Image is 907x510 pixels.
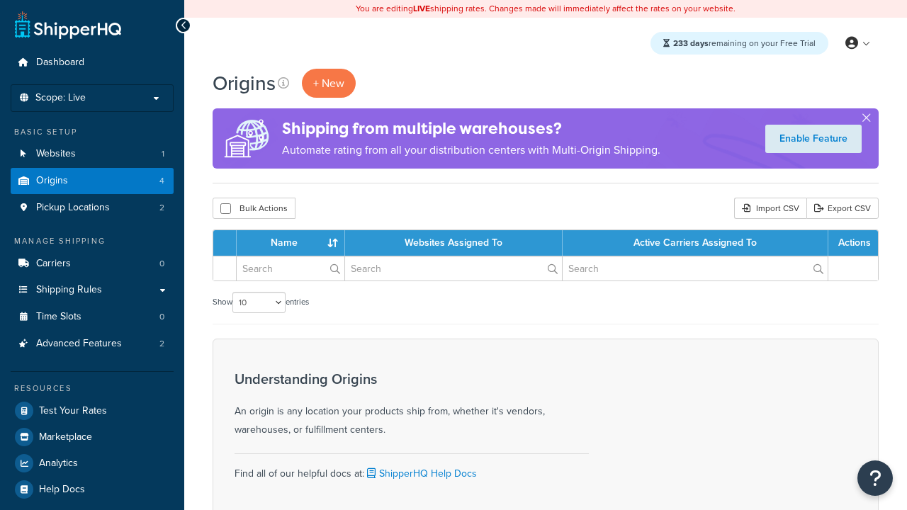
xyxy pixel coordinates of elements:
[828,230,878,256] th: Actions
[36,258,71,270] span: Carriers
[159,175,164,187] span: 4
[11,304,174,330] li: Time Slots
[159,202,164,214] span: 2
[413,2,430,15] b: LIVE
[11,477,174,502] a: Help Docs
[11,195,174,221] a: Pickup Locations 2
[213,292,309,313] label: Show entries
[39,431,92,443] span: Marketplace
[11,398,174,424] a: Test Your Rates
[11,450,174,476] a: Analytics
[11,168,174,194] a: Origins 4
[235,371,589,387] h3: Understanding Origins
[563,256,828,280] input: Search
[36,202,110,214] span: Pickup Locations
[11,235,174,247] div: Manage Shipping
[345,256,562,280] input: Search
[213,198,295,219] button: Bulk Actions
[282,117,660,140] h4: Shipping from multiple warehouses?
[11,331,174,357] li: Advanced Features
[11,251,174,277] a: Carriers 0
[36,284,102,296] span: Shipping Rules
[302,69,356,98] a: + New
[11,50,174,76] a: Dashboard
[364,466,477,481] a: ShipperHQ Help Docs
[15,11,121,39] a: ShipperHQ Home
[11,424,174,450] a: Marketplace
[673,37,709,50] strong: 233 days
[159,338,164,350] span: 2
[857,460,893,496] button: Open Resource Center
[563,230,828,256] th: Active Carriers Assigned To
[765,125,862,153] a: Enable Feature
[11,331,174,357] a: Advanced Features 2
[35,92,86,104] span: Scope: Live
[213,69,276,97] h1: Origins
[36,311,81,323] span: Time Slots
[39,484,85,496] span: Help Docs
[237,256,344,280] input: Search
[36,57,84,69] span: Dashboard
[235,371,589,439] div: An origin is any location your products ship from, whether it's vendors, warehouses, or fulfillme...
[36,148,76,160] span: Websites
[11,304,174,330] a: Time Slots 0
[159,311,164,323] span: 0
[11,168,174,194] li: Origins
[650,32,828,55] div: remaining on your Free Trial
[36,338,122,350] span: Advanced Features
[39,405,107,417] span: Test Your Rates
[237,230,345,256] th: Name
[11,195,174,221] li: Pickup Locations
[11,382,174,395] div: Resources
[345,230,563,256] th: Websites Assigned To
[734,198,806,219] div: Import CSV
[11,141,174,167] li: Websites
[235,453,589,483] div: Find all of our helpful docs at:
[232,292,286,313] select: Showentries
[36,175,68,187] span: Origins
[213,108,282,169] img: ad-origins-multi-dfa493678c5a35abed25fd24b4b8a3fa3505936ce257c16c00bdefe2f3200be3.png
[159,258,164,270] span: 0
[11,277,174,303] a: Shipping Rules
[11,126,174,138] div: Basic Setup
[806,198,879,219] a: Export CSV
[282,140,660,160] p: Automate rating from all your distribution centers with Multi-Origin Shipping.
[313,75,344,91] span: + New
[11,141,174,167] a: Websites 1
[11,251,174,277] li: Carriers
[162,148,164,160] span: 1
[39,458,78,470] span: Analytics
